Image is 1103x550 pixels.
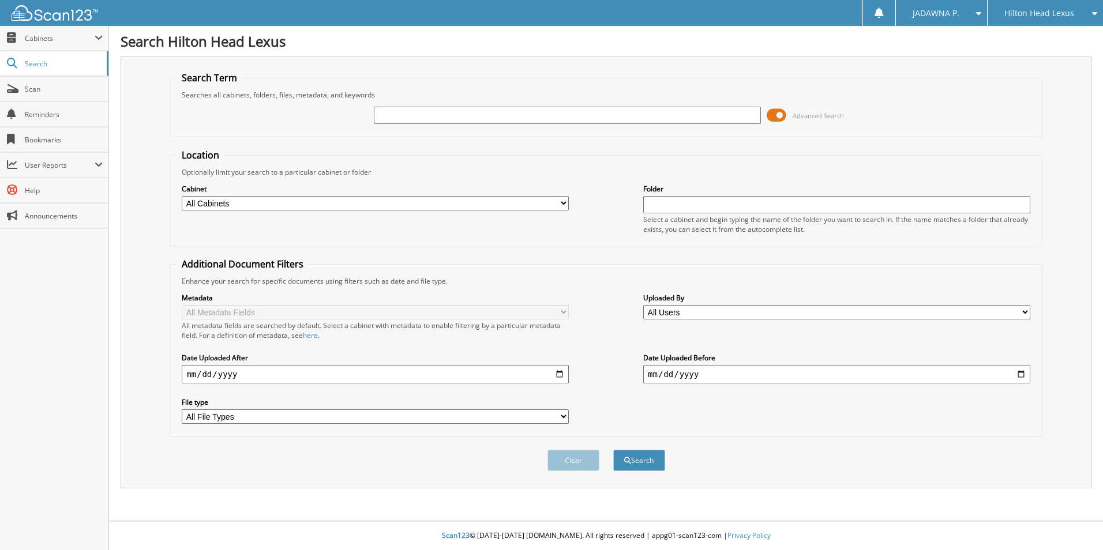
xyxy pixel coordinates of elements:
label: Uploaded By [643,293,1030,303]
a: here [303,330,318,340]
label: Metadata [182,293,569,303]
label: Cabinet [182,184,569,194]
div: © [DATE]-[DATE] [DOMAIN_NAME]. All rights reserved | appg01-scan123-com | [109,522,1103,550]
div: Enhance your search for specific documents using filters such as date and file type. [176,276,1036,286]
span: Advanced Search [793,111,844,120]
legend: Search Term [176,71,243,84]
span: Reminders [25,110,103,119]
div: All metadata fields are searched by default. Select a cabinet with metadata to enable filtering b... [182,321,569,340]
label: Folder [643,184,1030,194]
span: Hilton Head Lexus [1004,10,1074,17]
a: Privacy Policy [727,530,771,540]
div: Optionally limit your search to a particular cabinet or folder [176,167,1036,177]
button: Search [613,450,665,471]
input: end [643,365,1030,383]
span: User Reports [25,160,95,170]
input: start [182,365,569,383]
button: Clear [547,450,599,471]
span: Help [25,186,103,195]
h1: Search Hilton Head Lexus [121,32,1091,51]
span: Search [25,59,101,69]
legend: Additional Document Filters [176,258,309,270]
div: Select a cabinet and begin typing the name of the folder you want to search in. If the name match... [643,214,1030,234]
legend: Location [176,149,225,161]
span: Scan123 [442,530,470,540]
label: Date Uploaded After [182,353,569,363]
span: Cabinets [25,33,95,43]
img: scan123-logo-white.svg [12,5,98,21]
span: Announcements [25,211,103,221]
div: Searches all cabinets, folders, files, metadata, and keywords [176,90,1036,100]
span: JADAWNA P. [913,10,959,17]
label: File type [182,397,569,407]
label: Date Uploaded Before [643,353,1030,363]
span: Scan [25,84,103,94]
span: Bookmarks [25,135,103,145]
